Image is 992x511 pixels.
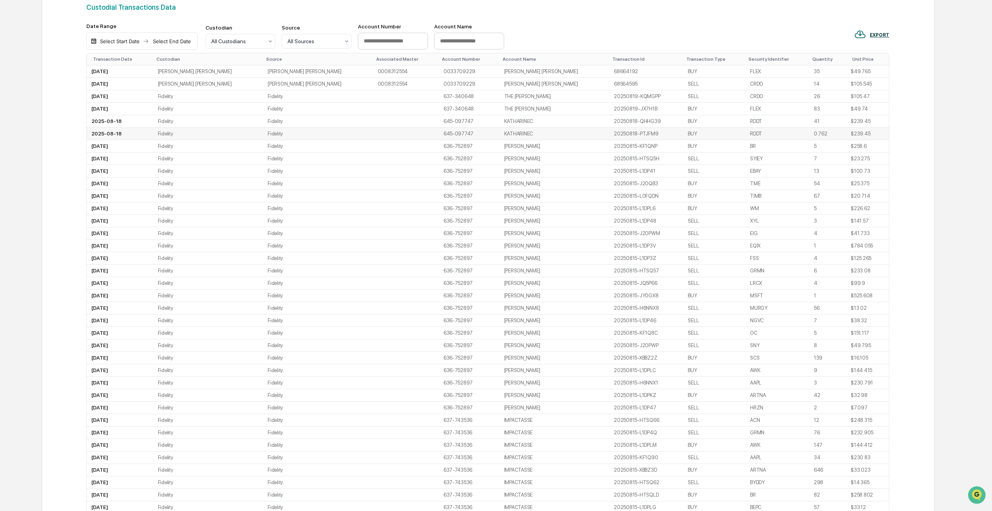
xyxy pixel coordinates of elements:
td: [PERSON_NAME] [500,202,610,215]
td: [DATE] [87,103,153,115]
span: Data Lookup [16,113,49,121]
td: [DATE] [87,240,153,252]
td: 20250819-JX7H1B [609,103,683,115]
td: 636-752897 [439,339,500,352]
td: 20250815-L1DP46 [609,314,683,327]
td: 636-752897 [439,314,500,327]
input: Clear [20,35,128,44]
td: OC [745,327,809,339]
td: [PERSON_NAME] [PERSON_NAME] [153,65,263,78]
td: Fidelity [263,302,373,314]
td: 20250815-JQ5P66 [609,277,683,290]
td: $784.055 [846,240,889,252]
div: Date Range [86,23,198,29]
td: 20250815-L0FQDN [609,190,683,202]
td: 20250815-H6NNX8 [609,302,683,314]
span: Pylon [77,132,94,138]
img: 1746055101610-c473b297-6a78-478c-a979-82029cc54cd1 [8,60,22,74]
td: [PERSON_NAME] [500,177,610,190]
div: Associated Master [376,56,436,62]
td: XYL [745,215,809,227]
div: 🗄️ [56,99,63,105]
td: 13 [809,165,846,177]
td: 20250815-XBBZ2Z [609,352,683,364]
td: BUY [683,202,745,215]
td: Fidelity [263,240,373,252]
td: Fidelity [263,177,373,190]
td: [PERSON_NAME] [500,153,610,165]
td: [PERSON_NAME] [500,302,610,314]
td: SCS [745,352,809,364]
td: Fidelity [153,240,263,252]
td: 6 [809,265,846,277]
td: [PERSON_NAME] [500,265,610,277]
td: SELL [683,227,745,240]
td: Fidelity [153,177,263,190]
td: $23.275 [846,153,889,165]
td: 68664192 [609,65,683,78]
td: 2025-08-18 [87,128,153,140]
td: 4 [809,277,846,290]
td: 20250815-L1DPL6 [609,202,683,215]
td: [PERSON_NAME] [500,252,610,265]
td: WM [745,202,809,215]
td: Fidelity [153,153,263,165]
div: Account Name [503,56,606,62]
td: [DATE] [87,364,153,377]
td: $525.608 [846,290,889,302]
button: Start new chat [132,62,142,71]
td: [PERSON_NAME] [500,165,610,177]
td: 20250815-L1DP48 [609,215,683,227]
td: [DATE] [87,177,153,190]
td: 636-752897 [439,302,500,314]
td: $233.08 [846,265,889,277]
td: 636-752897 [439,153,500,165]
td: Fidelity [153,115,263,128]
td: [DATE] [87,190,153,202]
td: 0.762 [809,128,846,140]
td: Fidelity [263,252,373,265]
div: Quantity [812,56,843,62]
div: Source [282,25,352,31]
td: $49.74 [846,103,889,115]
div: Select End Date [151,38,193,44]
span: Preclearance [16,98,50,106]
td: [PERSON_NAME] [PERSON_NAME] [500,65,610,78]
td: $141.57 [846,215,889,227]
td: [DATE] [87,65,153,78]
td: SELL [683,240,745,252]
td: 636-752897 [439,165,500,177]
td: SNY [745,339,809,352]
td: 20250815-HTSQ57 [609,265,683,277]
td: $49.765 [846,65,889,78]
td: SELL [683,339,745,352]
td: 636-752897 [439,352,500,364]
td: Fidelity [153,302,263,314]
td: Fidelity [263,314,373,327]
td: [PERSON_NAME] [PERSON_NAME] [153,78,263,90]
td: Fidelity [263,165,373,177]
td: $25.375 [846,177,889,190]
td: Fidelity [263,352,373,364]
td: $239.45 [846,128,889,140]
td: 20250818-QHHG39 [609,115,683,128]
td: RDDT [745,128,809,140]
td: Fidelity [263,153,373,165]
p: How can we help? [8,16,142,29]
td: [DATE] [87,314,153,327]
td: 7 [809,314,846,327]
td: SELL [683,153,745,165]
td: 636-752897 [439,177,500,190]
td: 20250815-HTSQ5H [609,153,683,165]
td: THE [PERSON_NAME] [500,103,610,115]
td: Fidelity [153,377,263,389]
td: 2025-08-18 [87,115,153,128]
td: 4 [809,227,846,240]
td: SELL [683,215,745,227]
td: [DATE] [87,339,153,352]
td: 20250815-L1DPLC [609,364,683,377]
td: 1 [809,290,846,302]
button: Open customer support [1,1,19,19]
td: [PERSON_NAME] [500,327,610,339]
td: SELL [683,314,745,327]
